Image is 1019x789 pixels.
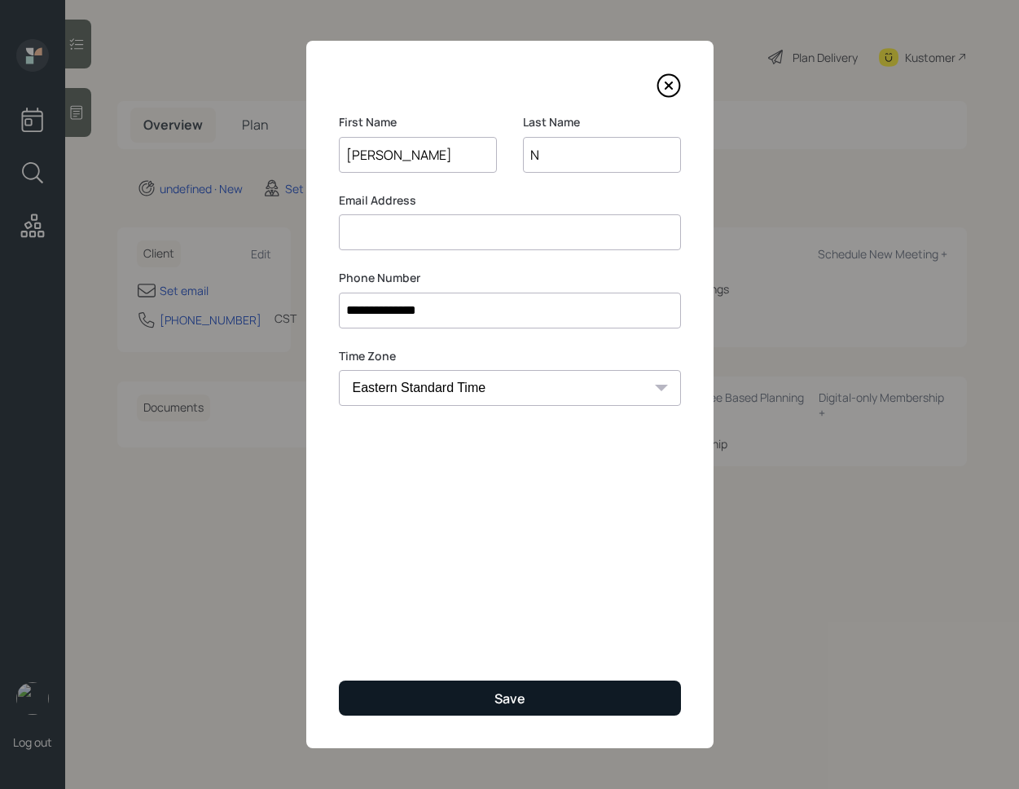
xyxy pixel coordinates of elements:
[339,348,681,364] label: Time Zone
[494,690,525,707] div: Save
[339,681,681,716] button: Save
[339,192,681,209] label: Email Address
[523,114,681,130] label: Last Name
[339,114,497,130] label: First Name
[339,270,681,286] label: Phone Number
